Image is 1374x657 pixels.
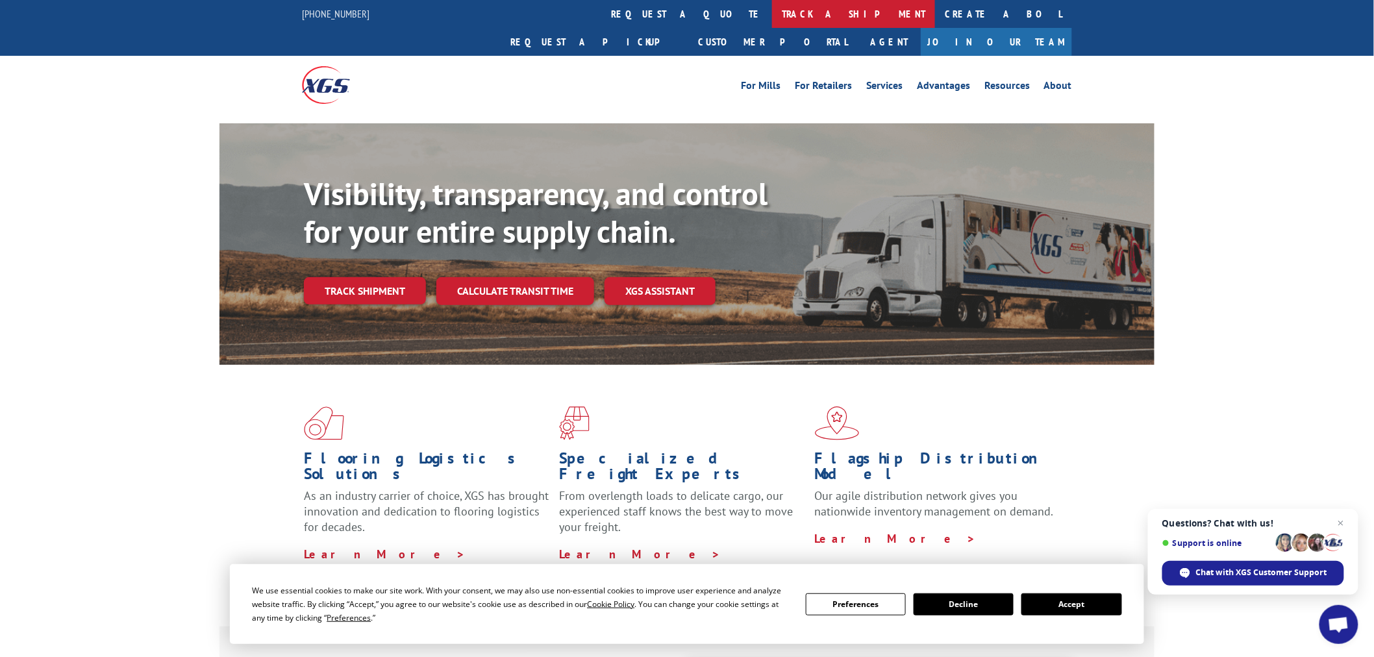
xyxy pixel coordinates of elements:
[806,593,906,615] button: Preferences
[815,531,977,546] a: Learn More >
[302,7,369,20] a: [PHONE_NUMBER]
[1196,567,1327,578] span: Chat with XGS Customer Support
[795,81,852,95] a: For Retailers
[917,81,970,95] a: Advantages
[230,564,1144,644] div: Cookie Consent Prompt
[741,81,781,95] a: For Mills
[587,599,634,610] span: Cookie Policy
[815,406,860,440] img: xgs-icon-flagship-distribution-model-red
[815,451,1060,488] h1: Flagship Distribution Model
[605,277,716,305] a: XGS ASSISTANT
[857,28,921,56] a: Agent
[304,277,426,304] a: Track shipment
[914,593,1014,615] button: Decline
[815,488,1054,519] span: Our agile distribution network gives you nationwide inventory management on demand.
[1044,81,1072,95] a: About
[1162,561,1344,586] div: Chat with XGS Customer Support
[304,488,549,534] span: As an industry carrier of choice, XGS has brought innovation and dedication to flooring logistics...
[1162,538,1271,548] span: Support is online
[1333,515,1349,531] span: Close chat
[327,612,371,623] span: Preferences
[559,406,590,440] img: xgs-icon-focused-on-flooring-red
[559,547,721,562] a: Learn More >
[559,451,805,488] h1: Specialized Freight Experts
[1162,518,1344,528] span: Questions? Chat with us!
[501,28,688,56] a: Request a pickup
[304,173,768,251] b: Visibility, transparency, and control for your entire supply chain.
[252,584,790,625] div: We use essential cookies to make our site work. With your consent, we may also use non-essential ...
[1319,605,1358,644] div: Open chat
[866,81,903,95] a: Services
[688,28,857,56] a: Customer Portal
[1021,593,1121,615] button: Accept
[304,406,344,440] img: xgs-icon-total-supply-chain-intelligence-red
[436,277,594,305] a: Calculate transit time
[559,488,805,546] p: From overlength loads to delicate cargo, our experienced staff knows the best way to move your fr...
[304,547,466,562] a: Learn More >
[984,81,1030,95] a: Resources
[921,28,1072,56] a: Join Our Team
[304,451,549,488] h1: Flooring Logistics Solutions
